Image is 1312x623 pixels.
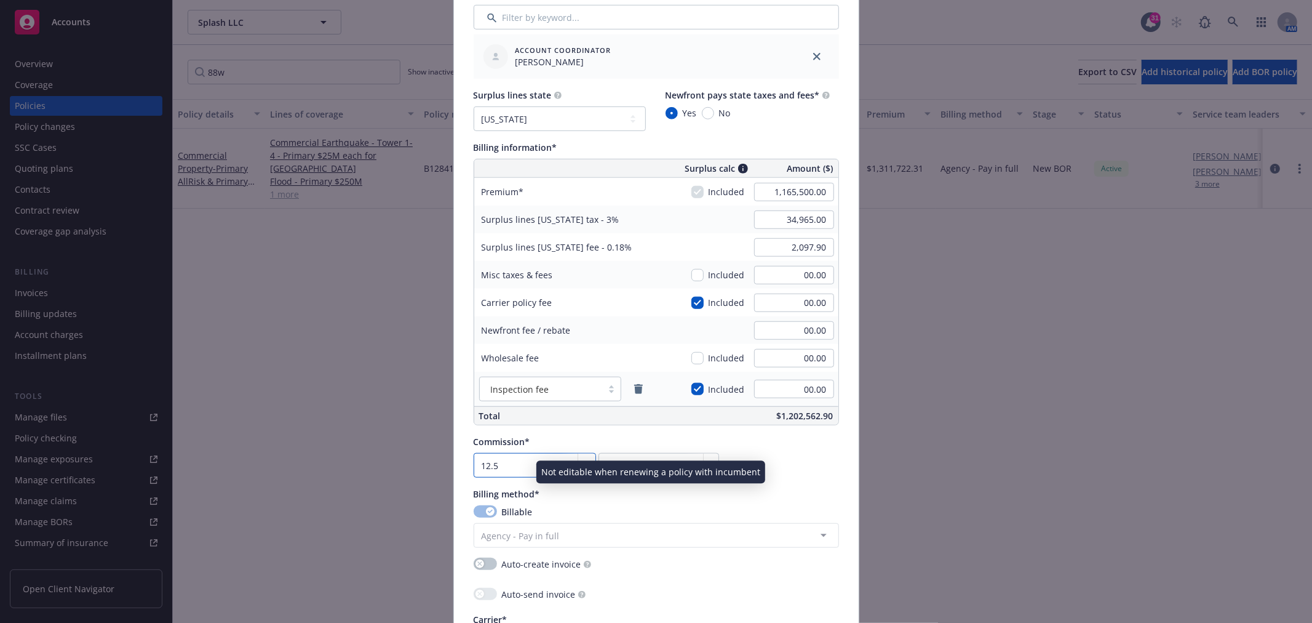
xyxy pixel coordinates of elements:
[515,55,611,68] span: [PERSON_NAME]
[683,107,697,119] span: Yes
[777,410,833,422] span: $1,202,562.90
[702,107,714,119] input: No
[631,382,646,396] a: remove
[719,107,731,119] span: No
[709,185,745,198] span: Included
[482,241,632,253] span: Surplus lines [US_STATE] fee - 0.18%
[809,49,824,64] a: close
[709,296,745,309] span: Included
[474,488,540,500] span: Billing method*
[685,162,736,175] span: Surplus calc
[502,558,581,571] span: Auto-create invoice
[474,89,552,101] span: Surplus lines state
[502,588,576,601] span: Auto-send invoice
[754,211,834,229] input: 0.00
[474,142,557,153] span: Billing information*
[474,436,530,448] span: Commission*
[474,488,839,548] span: Billing method*BillableAgency - Pay in full
[666,89,820,101] span: Newfront pays state taxes and fees*
[754,238,834,257] input: 0.00
[482,269,553,281] span: Misc taxes & fees
[486,383,596,396] span: Inspection fee
[482,214,619,225] span: Surplus lines [US_STATE] tax - 3%
[482,297,552,308] span: Carrier policy fee
[482,352,539,364] span: Wholesale fee
[709,268,745,281] span: Included
[754,380,834,398] input: 0.00
[491,383,549,396] span: Inspection fee
[482,186,524,198] span: Premium
[754,349,834,368] input: 0.00
[709,383,745,396] span: Included
[474,5,839,30] input: Filter by keyword...
[479,410,501,422] span: Total
[482,324,571,336] span: Newfront fee / rebate
[754,321,834,340] input: 0.00
[754,266,834,284] input: 0.00
[515,45,611,55] span: Account Coordinator
[474,505,839,518] div: Billable
[787,162,833,175] span: Amount ($)
[754,183,834,201] input: 0.00
[709,352,745,364] span: Included
[754,294,834,312] input: 0.00
[666,107,678,119] input: Yes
